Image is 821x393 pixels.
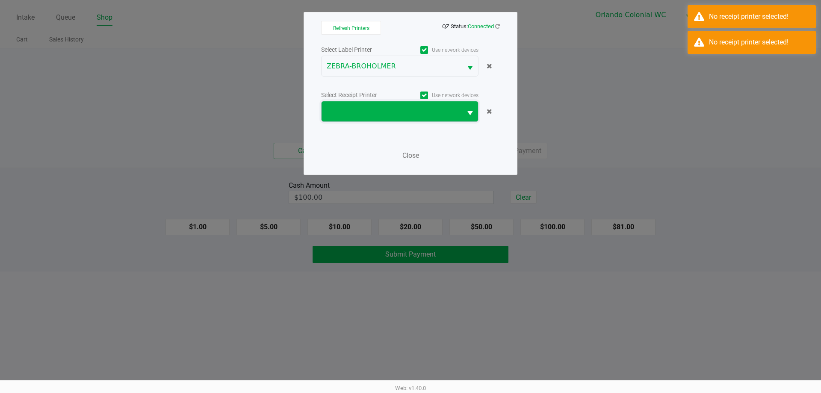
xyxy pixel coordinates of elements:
[400,92,478,99] label: Use network devices
[462,101,478,121] button: Select
[400,46,478,54] label: Use network devices
[709,12,809,22] div: No receipt printer selected!
[327,61,457,71] span: ZEBRA-BROHOLMER
[462,56,478,76] button: Select
[468,23,494,30] span: Connected
[398,147,423,164] button: Close
[321,91,400,100] div: Select Receipt Printer
[395,385,426,391] span: Web: v1.40.0
[333,25,369,31] span: Refresh Printers
[402,151,419,160] span: Close
[442,23,500,30] span: QZ Status:
[709,37,809,47] div: No receipt printer selected!
[321,21,381,35] button: Refresh Printers
[321,45,400,54] div: Select Label Printer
